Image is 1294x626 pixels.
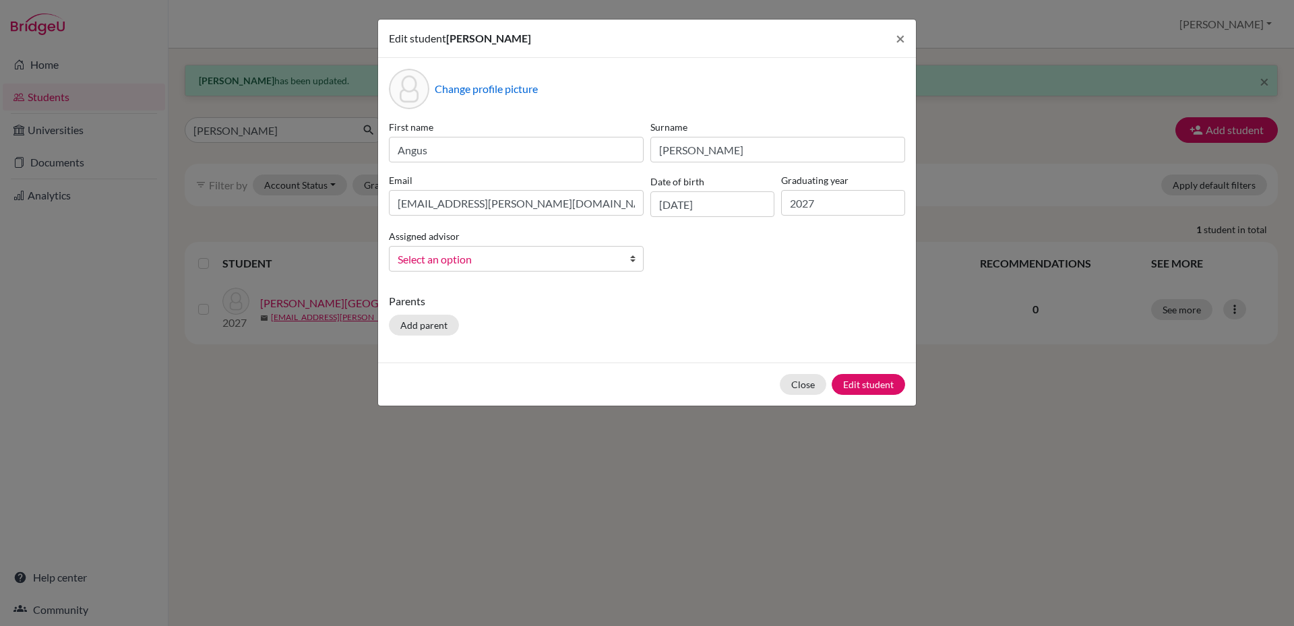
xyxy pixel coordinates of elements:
span: Select an option [398,251,617,268]
label: Surname [650,120,905,134]
div: Profile picture [389,69,429,109]
span: × [896,28,905,48]
input: dd/mm/yyyy [650,191,774,217]
button: Close [885,20,916,57]
span: Edit student [389,32,446,44]
label: Email [389,173,644,187]
label: Assigned advisor [389,229,460,243]
label: Graduating year [781,173,905,187]
button: Add parent [389,315,459,336]
label: First name [389,120,644,134]
button: Close [780,374,826,395]
label: Date of birth [650,175,704,189]
button: Edit student [832,374,905,395]
p: Parents [389,293,905,309]
span: [PERSON_NAME] [446,32,531,44]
